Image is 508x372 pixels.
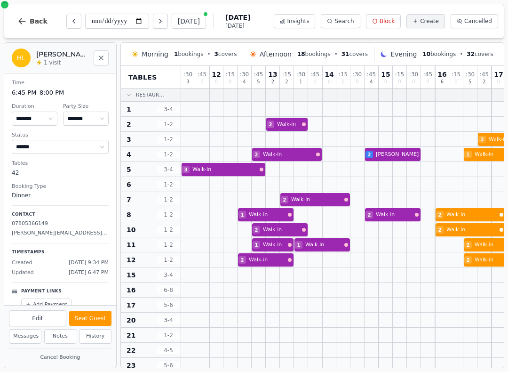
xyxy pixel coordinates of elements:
span: 1 - 2 [157,211,180,218]
span: 4 [243,80,246,84]
span: 2 [438,211,442,218]
span: 1 - 2 [157,256,180,264]
span: 2 [368,151,371,158]
span: : 15 [226,72,235,77]
span: 2 [271,80,274,84]
span: 2 [283,196,286,203]
span: : 15 [395,72,404,77]
span: covers [341,50,368,58]
span: 0 [497,80,500,84]
span: 1 - 2 [157,196,180,203]
span: 0 [328,80,331,84]
span: Tables [128,73,157,82]
dd: 42 [12,169,109,177]
span: Walk-in [192,166,258,174]
span: 1 [255,242,258,249]
span: 6 [441,80,444,84]
span: 4 [127,150,131,159]
p: 07805366149 [12,220,109,228]
button: Back [10,10,55,32]
span: : 15 [282,72,291,77]
span: 23 [127,361,135,370]
span: 17 [494,71,503,78]
p: Contact [12,211,109,218]
span: [DATE] 6:47 PM [69,269,109,277]
span: 1 [467,151,470,158]
button: Notes [44,329,77,344]
span: 0 [341,80,344,84]
dd: 6:45 PM – 8:00 PM [12,88,109,97]
button: History [79,329,111,344]
dt: Status [12,131,109,139]
span: 17 [127,300,135,310]
span: 2 [127,120,131,129]
span: 1 - 2 [157,121,180,128]
span: 11 [127,240,135,250]
span: 5 - 6 [157,301,180,309]
dd: Dinner [12,191,109,200]
span: 4 [370,80,373,84]
span: 3 - 4 [157,316,180,324]
span: bookings [297,50,331,58]
span: 22 [127,346,135,355]
span: 1 [299,80,302,84]
span: 3 [186,80,189,84]
p: [PERSON_NAME][EMAIL_ADDRESS][DOMAIN_NAME] [12,229,109,237]
span: 2 [467,257,470,264]
span: 3 [184,166,188,173]
span: Afternoon [260,49,292,59]
span: 14 [325,71,333,78]
span: : 15 [452,72,460,77]
span: Insights [287,17,310,25]
span: 2 [255,226,258,234]
span: 2 [368,211,371,218]
span: 3 - 4 [157,271,180,279]
span: 16 [127,285,135,295]
span: 0 [398,80,401,84]
span: 4 - 5 [157,347,180,354]
span: 0 [215,80,218,84]
dt: Tables [12,160,109,168]
span: 5 [257,80,260,84]
span: [DATE] [225,22,250,30]
button: Cancelled [451,14,498,28]
span: : 30 [296,72,305,77]
button: Block [366,14,401,28]
span: : 15 [339,72,348,77]
span: : 30 [353,72,362,77]
span: 2 [241,257,244,264]
dt: Time [12,79,109,87]
span: Walk-in [446,211,498,219]
span: 2 [483,80,485,84]
button: Previous day [66,14,81,29]
span: : 45 [423,72,432,77]
h2: [PERSON_NAME] [PERSON_NAME] [36,49,88,59]
span: 1 [127,105,131,114]
span: Walk-in [263,241,286,249]
span: 2 [269,121,272,128]
span: 5 [468,80,471,84]
div: HL [12,49,31,67]
button: Seat Guest [69,311,111,326]
span: 16 [437,71,446,78]
span: 5 [127,165,131,174]
span: 8 [127,210,131,219]
span: 6 - 8 [157,286,180,294]
span: Create [420,17,439,25]
span: Walk-in [291,196,342,204]
span: 12 [212,71,221,78]
span: 32 [467,51,475,57]
span: 0 [426,80,429,84]
span: Created [12,259,32,267]
span: 1 - 2 [157,226,180,234]
span: Block [380,17,395,25]
span: 6 [127,180,131,189]
p: Timestamps [12,249,109,256]
span: 10 [127,225,135,235]
span: 2 [438,226,442,234]
button: Insights [274,14,316,28]
span: : 45 [198,72,206,77]
span: Back [30,18,48,24]
span: Walk-in [263,226,300,234]
span: bookings [423,50,456,58]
